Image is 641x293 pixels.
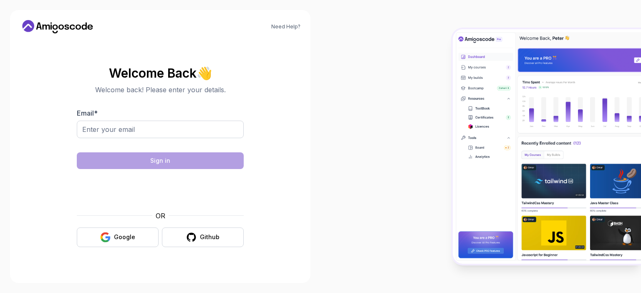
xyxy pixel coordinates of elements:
[77,85,244,95] p: Welcome back! Please enter your details.
[589,241,641,280] iframe: chat widget
[20,20,95,33] a: Home link
[150,157,170,165] div: Sign in
[156,211,165,221] p: OR
[77,109,98,117] label: Email *
[114,233,135,241] div: Google
[200,233,220,241] div: Github
[453,29,641,264] img: Amigoscode Dashboard
[162,227,244,247] button: Github
[271,23,300,30] a: Need Help?
[77,121,244,138] input: Enter your email
[77,66,244,80] h2: Welcome Back
[97,174,223,206] iframe: Widget contendo caixa de seleção para desafio de segurança hCaptcha
[196,66,212,79] span: 👋
[77,227,159,247] button: Google
[77,152,244,169] button: Sign in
